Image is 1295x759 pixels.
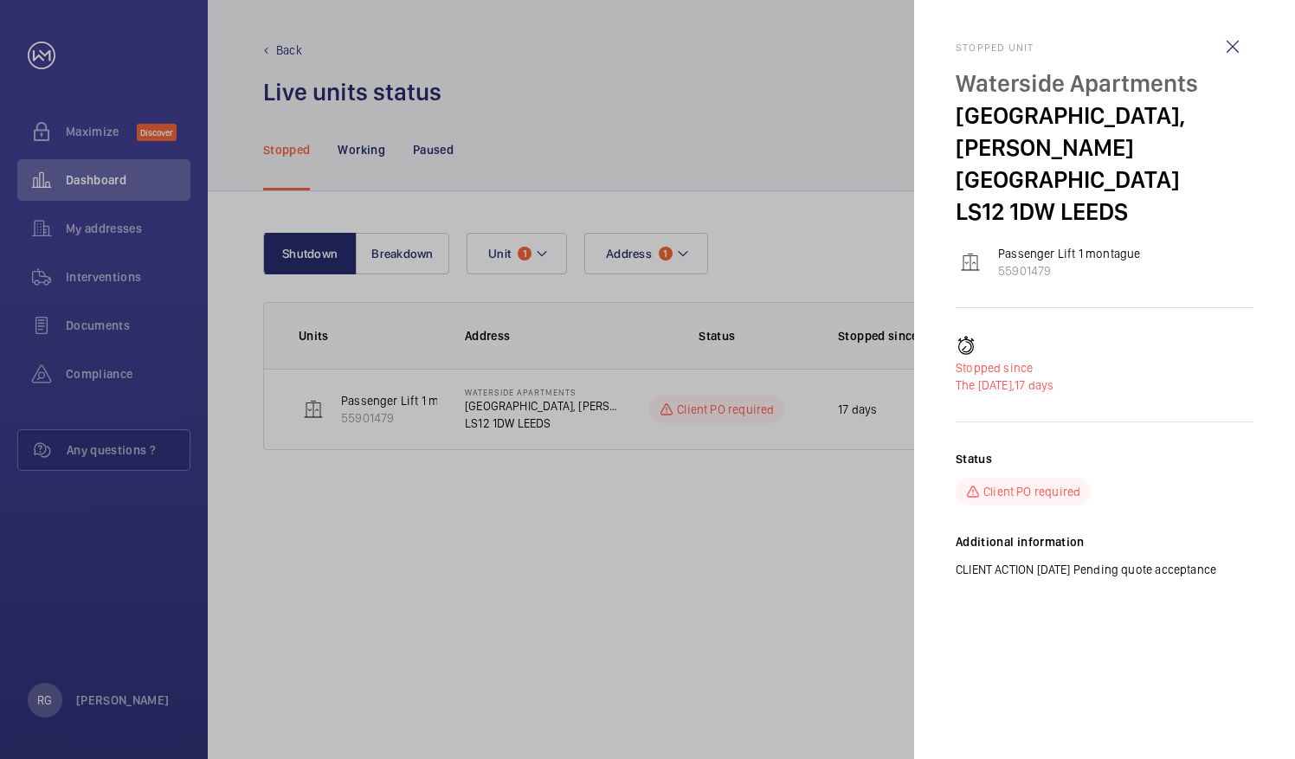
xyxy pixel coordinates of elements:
span: The [DATE], [956,378,1015,392]
img: elevator.svg [960,252,981,273]
p: 55901479 [998,262,1141,280]
h2: Stopped unit [956,42,1253,54]
p: Client PO required [983,483,1080,500]
p: Stopped since [956,359,1253,376]
p: LS12 1DW LEEDS [956,196,1253,228]
h2: Status [956,450,992,467]
p: CLIENT ACTION [DATE] Pending quote acceptance [956,561,1253,578]
p: 17 days [956,376,1253,394]
h2: Additional information [956,533,1253,550]
p: Passenger Lift 1 montague [998,245,1141,262]
p: Waterside Apartments [956,68,1253,100]
p: [GEOGRAPHIC_DATA], [PERSON_NAME][GEOGRAPHIC_DATA] [956,100,1253,196]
